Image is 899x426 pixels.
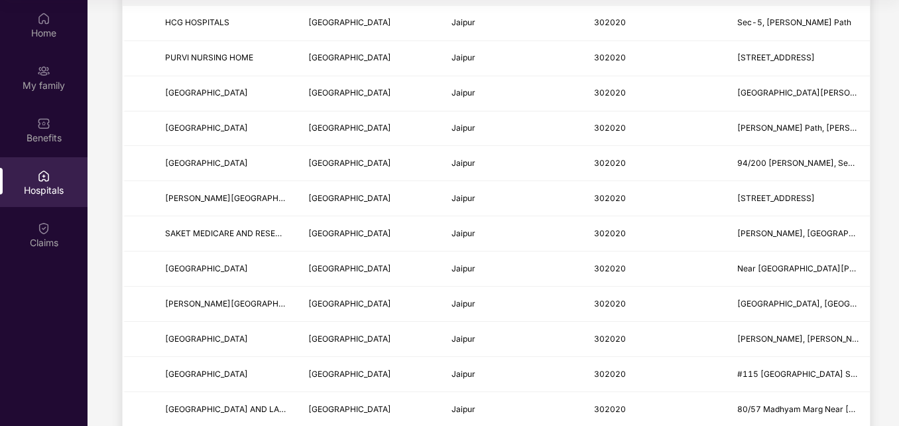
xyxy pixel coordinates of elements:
[308,369,391,379] span: [GEOGRAPHIC_DATA]
[451,404,475,414] span: Jaipur
[298,251,441,287] td: Rajasthan
[441,216,584,251] td: Jaipur
[594,52,626,62] span: 302020
[298,76,441,111] td: Rajasthan
[441,146,584,181] td: Jaipur
[154,111,298,147] td: METRO MAS HOSPITAL
[441,251,584,287] td: Jaipur
[308,263,391,273] span: [GEOGRAPHIC_DATA]
[737,334,872,344] span: [PERSON_NAME], [PERSON_NAME]
[441,76,584,111] td: Jaipur
[727,41,870,76] td: 48/110 Rajat Path, Mansarovar Sector 6
[165,193,314,203] span: [PERSON_NAME][GEOGRAPHIC_DATA]
[727,287,870,322] td: New Sanganer Road, Mansarovar
[451,52,475,62] span: Jaipur
[165,334,248,344] span: [GEOGRAPHIC_DATA]
[37,117,50,130] img: svg+xml;base64,PHN2ZyBpZD0iQmVuZWZpdHMiIHhtbG5zPSJodHRwOi8vd3d3LnczLm9yZy8yMDAwL3N2ZyIgd2lkdGg9Ij...
[737,52,815,62] span: [STREET_ADDRESS]
[154,41,298,76] td: PURVI NURSING HOME
[594,158,626,168] span: 302020
[308,404,391,414] span: [GEOGRAPHIC_DATA]
[165,404,328,414] span: [GEOGRAPHIC_DATA] AND LASER CENTER
[451,17,475,27] span: Jaipur
[451,334,475,344] span: Jaipur
[727,357,870,392] td: #115 Agarwal Farm Sector-11, Tagore Path Mansarovar
[165,17,229,27] span: HCG HOSPITALS
[727,76,870,111] td: Sector 7, Tagore Lane, Shipra Path
[727,111,870,147] td: Shipra Path, Shanthi Nagar
[298,41,441,76] td: Rajasthan
[154,322,298,357] td: AMAR MEDICAL AND RESEARCH CENTRE
[594,17,626,27] span: 302020
[308,158,391,168] span: [GEOGRAPHIC_DATA]
[37,12,50,25] img: svg+xml;base64,PHN2ZyBpZD0iSG9tZSIgeG1sbnM9Imh0dHA6Ly93d3cudzMub3JnLzIwMDAvc3ZnIiB3aWR0aD0iMjAiIG...
[451,299,475,309] span: Jaipur
[727,6,870,41] td: Sec-5, Shipra Path
[165,88,248,98] span: [GEOGRAPHIC_DATA]
[154,287,298,322] td: DHANWANTRI HOSPITAL AND RESEARCH CENTRE
[165,158,248,168] span: [GEOGRAPHIC_DATA]
[154,76,298,111] td: TAGORE HOSPITAL AND RESEARCH INSTITUTE
[154,251,298,287] td: INDUS JAIPUR HOSPITAL
[308,123,391,133] span: [GEOGRAPHIC_DATA]
[727,181,870,216] td: 94/49 Agrawal Farm, Mansarovar Sector 9
[308,334,391,344] span: [GEOGRAPHIC_DATA]
[594,88,626,98] span: 302020
[594,369,626,379] span: 302020
[298,111,441,147] td: Rajasthan
[441,111,584,147] td: Jaipur
[37,169,50,182] img: svg+xml;base64,PHN2ZyBpZD0iSG9zcGl0YWxzIiB4bWxucz0iaHR0cDovL3d3dy53My5vcmcvMjAwMC9zdmciIHdpZHRoPS...
[298,357,441,392] td: Rajasthan
[308,88,391,98] span: [GEOGRAPHIC_DATA]
[441,181,584,216] td: Jaipur
[594,334,626,344] span: 302020
[441,6,584,41] td: Jaipur
[165,52,253,62] span: PURVI NURSING HOME
[727,322,870,357] td: Kiran Path, Mansarover
[594,228,626,238] span: 302020
[308,17,391,27] span: [GEOGRAPHIC_DATA]
[298,216,441,251] td: Rajasthan
[154,181,298,216] td: GINNI DEVI MEMORIAL HOSPITAL
[451,193,475,203] span: Jaipur
[308,52,391,62] span: [GEOGRAPHIC_DATA]
[737,193,815,203] span: [STREET_ADDRESS]
[451,88,475,98] span: Jaipur
[441,357,584,392] td: Jaipur
[441,287,584,322] td: Jaipur
[154,6,298,41] td: HCG HOSPITALS
[594,263,626,273] span: 302020
[37,64,50,78] img: svg+xml;base64,PHN2ZyB3aWR0aD0iMjAiIGhlaWdodD0iMjAiIHZpZXdCb3g9IjAgMCAyMCAyMCIgZmlsbD0ibm9uZSIgeG...
[308,193,391,203] span: [GEOGRAPHIC_DATA]
[165,263,248,273] span: [GEOGRAPHIC_DATA]
[154,216,298,251] td: SAKET MEDICARE AND RESEARCH CENTRE PVT LTD
[594,193,626,203] span: 302020
[594,123,626,133] span: 302020
[441,41,584,76] td: Jaipur
[441,322,584,357] td: Jaipur
[594,299,626,309] span: 302020
[594,404,626,414] span: 302020
[154,357,298,392] td: Liberty Hospital
[451,263,475,273] span: Jaipur
[154,146,298,181] td: MAYA EYE HOSPITAL
[727,251,870,287] td: Near technology Park, Shipra Path
[165,369,248,379] span: [GEOGRAPHIC_DATA]
[37,222,50,235] img: svg+xml;base64,PHN2ZyBpZD0iQ2xhaW0iIHhtbG5zPSJodHRwOi8vd3d3LnczLm9yZy8yMDAwL3N2ZyIgd2lkdGg9IjIwIi...
[298,146,441,181] td: Rajasthan
[451,369,475,379] span: Jaipur
[727,216,870,251] td: Meera Marg, Sector 10, Agarwal Farm
[308,228,391,238] span: [GEOGRAPHIC_DATA]
[451,228,475,238] span: Jaipur
[298,287,441,322] td: Rajasthan
[727,146,870,181] td: 94/200 Vijay Path, Sector 9
[737,17,851,27] span: Sec-5, [PERSON_NAME] Path
[451,158,475,168] span: Jaipur
[298,181,441,216] td: Rajasthan
[451,123,475,133] span: Jaipur
[165,299,314,309] span: [PERSON_NAME][GEOGRAPHIC_DATA]
[298,322,441,357] td: Rajasthan
[308,299,391,309] span: [GEOGRAPHIC_DATA]
[737,158,870,168] span: 94/200 [PERSON_NAME], Sector 9
[298,6,441,41] td: Rajasthan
